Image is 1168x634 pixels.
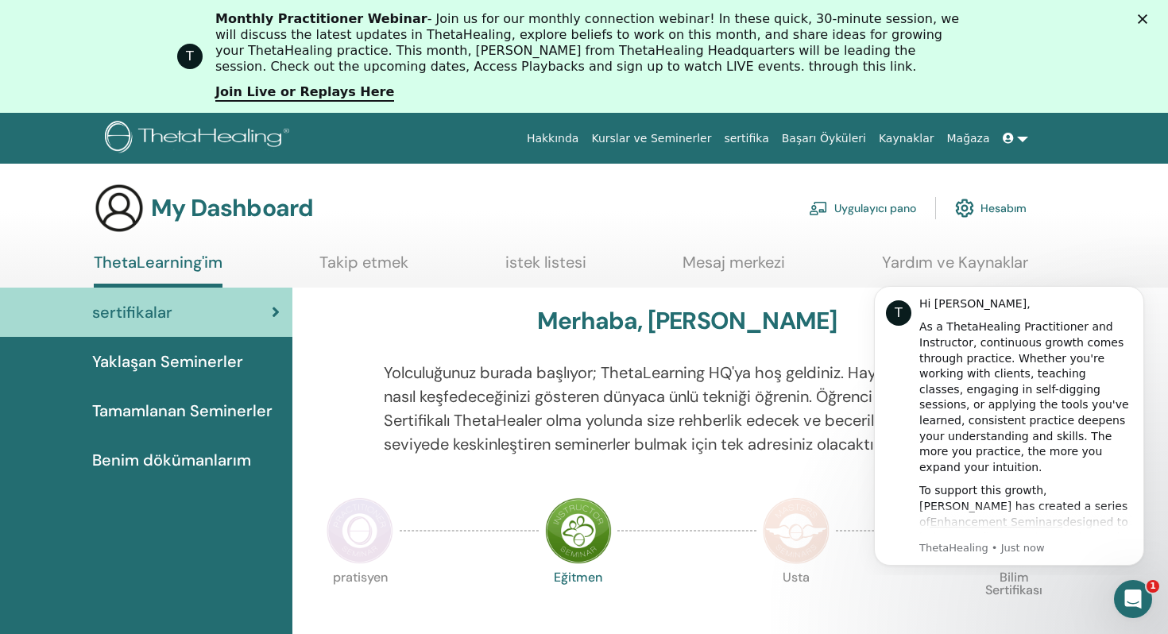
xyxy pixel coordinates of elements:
a: Yardım ve Kaynaklar [882,253,1028,284]
img: Master [763,497,830,564]
iframe: Intercom live chat [1114,580,1152,618]
a: Mesaj merkezi [683,253,785,284]
div: Profile image for ThetaHealing [177,44,203,69]
img: cog.svg [955,195,974,222]
img: generic-user-icon.jpg [94,183,145,234]
img: Practitioner [327,497,393,564]
div: To support this growth, [PERSON_NAME] has created a series of designed to help you refine your kn... [69,211,282,383]
span: Tamamlanan Seminerler [92,399,273,423]
img: chalkboard-teacher.svg [809,201,828,215]
a: Uygulayıcı pano [809,191,916,226]
img: logo.png [105,121,295,157]
div: Close [1138,14,1154,24]
iframe: Intercom notifications message [850,272,1168,575]
p: Yolculuğunuz burada başlıyor; ThetaLearning HQ'ya hoş geldiniz. Hayatınızın amacını nasıl keşfede... [384,361,991,456]
a: Hakkında [520,124,586,153]
b: Monthly Practitioner Webinar [215,11,427,26]
span: Benim dökümanlarım [92,448,251,472]
a: Mağaza [940,124,996,153]
span: sertifikalar [92,300,172,324]
a: Kurslar ve Seminerler [585,124,717,153]
a: Join Live or Replays Here [215,84,394,102]
a: ThetaLearning'im [94,253,222,288]
a: Kaynaklar [872,124,941,153]
h3: Merhaba, [PERSON_NAME] [537,307,837,335]
a: Başarı Öyküleri [775,124,872,153]
a: sertifika [717,124,775,153]
h3: My Dashboard [151,194,313,222]
span: Yaklaşan Seminerler [92,350,243,373]
img: Instructor [545,497,612,564]
div: - Join us for our monthly connection webinar! In these quick, 30-minute session, we will discuss ... [215,11,965,75]
a: Takip etmek [319,253,408,284]
a: Hesabım [955,191,1027,226]
a: Enhancement Seminars [80,244,213,257]
p: Message from ThetaHealing, sent Just now [69,269,282,284]
span: 1 [1147,580,1159,593]
a: istek listesi [505,253,586,284]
